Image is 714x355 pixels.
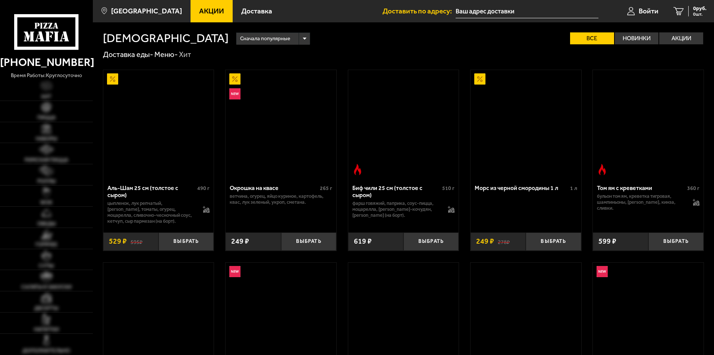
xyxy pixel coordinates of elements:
[570,185,577,191] span: 1 л
[240,32,290,46] span: Сначала популярные
[659,32,703,44] label: Акции
[107,200,196,224] p: цыпленок, лук репчатый, [PERSON_NAME], томаты, огурец, моцарелла, сливочно-чесночный соус, кетчуп...
[383,7,456,15] span: Доставить по адресу:
[230,184,318,191] div: Окрошка на квасе
[34,327,59,332] span: Напитки
[475,184,568,191] div: Морс из черной смородины 1 л
[37,179,56,184] span: Роллы
[498,238,510,245] s: 278 ₽
[597,184,685,191] div: Том ям с креветками
[36,136,57,142] span: Наборы
[476,238,494,245] span: 249 ₽
[597,164,608,175] img: Острое блюдо
[34,306,58,311] span: Десерты
[403,232,459,251] button: Выбрать
[25,158,68,163] span: Римская пицца
[593,70,704,179] a: Острое блюдоТом ям с креветками
[230,193,332,205] p: ветчина, огурец, яйцо куриное, картофель, квас, лук зеленый, укроп, сметана.
[22,348,70,354] span: Дополнительно
[226,70,336,179] a: АкционныйНовинкаОкрошка на квасе
[570,32,614,44] label: Все
[40,200,53,205] span: WOK
[320,185,332,191] span: 265 г
[241,7,272,15] span: Доставка
[231,238,249,245] span: 249 ₽
[158,232,214,251] button: Выбрать
[526,232,581,251] button: Выбрать
[107,73,118,85] img: Акционный
[456,4,598,18] input: Ваш адрес доставки
[615,32,659,44] label: Новинки
[130,238,142,245] s: 595 ₽
[229,73,240,85] img: Акционный
[648,232,704,251] button: Выбрать
[281,232,336,251] button: Выбрать
[687,185,699,191] span: 360 г
[639,7,658,15] span: Войти
[352,184,441,199] div: Биф чили 25 см (толстое с сыром)
[597,193,685,211] p: бульон том ям, креветка тигровая, шампиньоны, [PERSON_NAME], кинза, сливки.
[39,263,54,269] span: Супы
[103,32,229,44] h1: [DEMOGRAPHIC_DATA]
[693,6,707,11] span: 0 руб.
[37,221,56,226] span: Обеды
[352,200,441,218] p: фарш говяжий, паприка, соус-пицца, моцарелла, [PERSON_NAME]-кочудян, [PERSON_NAME] (на борт).
[598,238,616,245] span: 599 ₽
[103,70,214,179] a: АкционныйАль-Шам 25 см (толстое с сыром)
[199,7,224,15] span: Акции
[37,115,56,120] span: Пицца
[354,238,372,245] span: 619 ₽
[109,238,127,245] span: 529 ₽
[35,242,57,247] span: Горячее
[154,50,178,59] a: Меню-
[693,12,707,16] span: 0 шт.
[348,70,459,179] a: Острое блюдоБиф чили 25 см (толстое с сыром)
[229,88,240,99] img: Новинка
[597,266,608,277] img: Новинка
[352,164,363,175] img: Острое блюдо
[229,266,240,277] img: Новинка
[103,50,153,59] a: Доставка еды-
[197,185,210,191] span: 490 г
[474,73,485,85] img: Акционный
[471,70,581,179] a: АкционныйМорс из черной смородины 1 л
[41,94,51,99] span: Хит
[111,7,182,15] span: [GEOGRAPHIC_DATA]
[442,185,454,191] span: 510 г
[179,50,191,60] div: Хит
[21,285,72,290] span: Салаты и закуски
[107,184,196,199] div: Аль-Шам 25 см (толстое с сыром)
